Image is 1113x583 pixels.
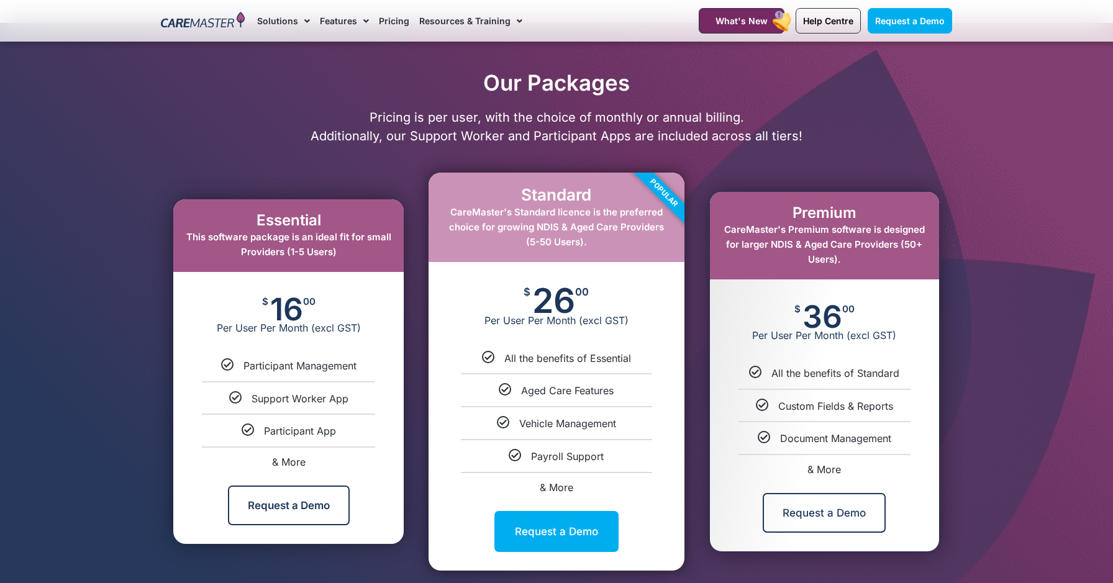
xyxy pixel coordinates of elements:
[264,425,336,437] span: Participant App
[272,456,306,468] span: & More
[593,122,734,264] div: Popular
[875,16,945,26] span: Request a Demo
[699,8,784,34] a: What's New
[524,287,530,297] span: $
[796,8,861,34] a: Help Centre
[519,417,616,430] span: Vehicle Management
[802,304,842,329] span: 36
[531,450,604,463] span: Payroll Support
[228,486,350,525] a: Request a Demo
[842,304,855,314] span: 00
[794,304,801,314] span: $
[173,322,404,334] span: Per User Per Month (excl GST)
[771,367,899,379] span: All the benefits of Standard
[868,8,952,34] a: Request a Demo
[722,204,927,222] h2: Premium
[575,287,589,297] span: 00
[540,481,573,494] span: & More
[780,432,891,445] span: Document Management
[155,70,958,96] h2: Our Packages
[243,359,357,372] span: Participant Management
[270,297,303,322] span: 16
[532,287,575,314] span: 26
[494,511,619,552] a: Request a Demo
[778,400,893,412] span: Custom Fields & Reports
[161,12,245,30] img: CareMaster Logo
[429,314,684,327] span: Per User Per Month (excl GST)
[763,493,886,533] a: Request a Demo
[807,463,841,476] span: & More
[262,297,268,306] span: $
[504,352,631,364] span: All the benefits of Essential
[710,329,939,341] span: Per User Per Month (excl GST)
[803,16,853,26] span: Help Centre
[715,16,768,26] span: What's New
[449,206,664,248] span: CareMaster's Standard licence is the preferred choice for growing NDIS & Aged Care Providers (5-5...
[186,231,391,258] span: This software package is an ideal fit for small Providers (1-5 Users)
[724,224,925,265] span: CareMaster's Premium software is designed for larger NDIS & Aged Care Providers (50+ Users).
[186,212,391,230] h2: Essential
[521,384,614,397] span: Aged Care Features
[303,297,316,306] span: 00
[252,392,348,405] span: Support Worker App
[441,185,671,204] h2: Standard
[155,108,958,145] p: Pricing is per user, with the choice of monthly or annual billing. Additionally, our Support Work...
